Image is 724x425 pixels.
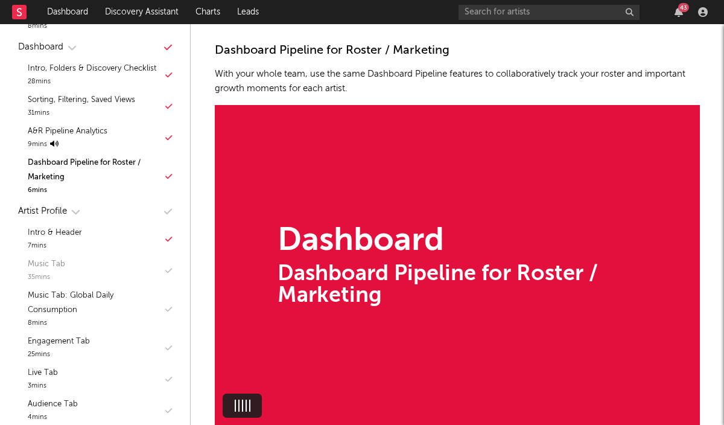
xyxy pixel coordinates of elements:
div: Intro & Header [28,226,82,240]
div: Dashboard [278,225,682,257]
div: 9 mins [28,139,107,151]
div: 25 mins [28,349,90,361]
div: Intro, Folders & Discovery Checklist [28,62,156,76]
div: 31 mins [28,107,135,120]
div: 28 mins [28,76,156,88]
div: Sorting, Filtering, Saved Views [28,93,135,107]
div: 8 mins [28,318,162,330]
div: 35 mins [28,272,65,284]
div: Artist Profile [18,204,67,219]
div: A&R Pipeline Analytics [28,124,107,139]
div: 43 [678,3,689,12]
div: Engagement Tab [28,334,90,349]
input: Search for artists [459,5,640,20]
div: 7 mins [28,240,82,252]
div: 3 mins [28,380,58,392]
div: Music Tab: Global Daily Consumption [28,289,162,318]
button: 43 [675,7,683,17]
div: 8 mins [28,21,139,33]
div: Audience Tab [28,397,78,412]
div: Dashboard Pipeline for Roster / Marketing [278,263,682,307]
div: Dashboard Pipeline for Roster / Marketing [215,43,700,58]
div: 4 mins [28,412,78,424]
p: With your whole team, use the same Dashboard Pipeline features to collaboratively track your rost... [215,67,700,96]
div: Dashboard [18,40,63,54]
div: Dashboard Pipeline for Roster / Marketing [28,156,162,185]
div: 6 mins [28,185,162,197]
div: Music Tab [28,257,65,272]
div: Live Tab [28,366,58,380]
